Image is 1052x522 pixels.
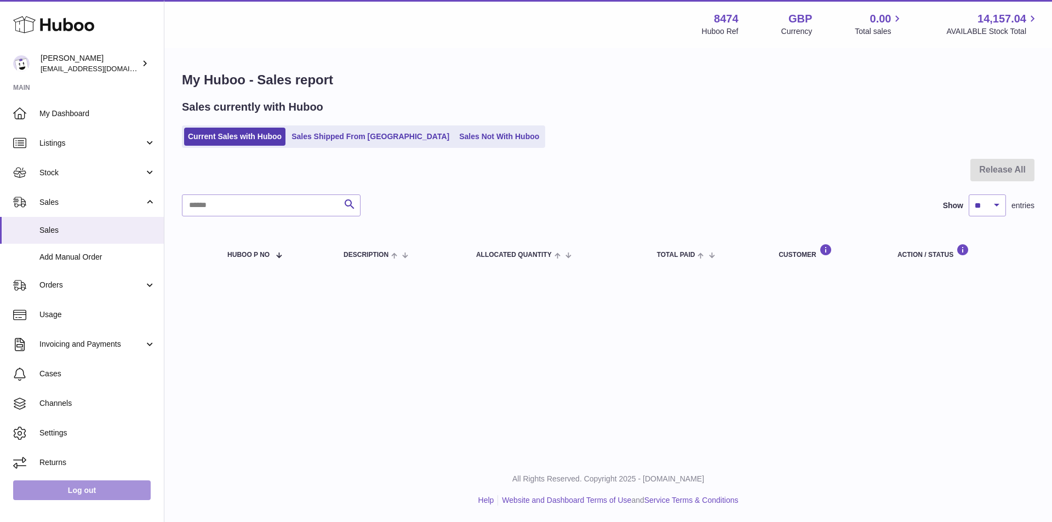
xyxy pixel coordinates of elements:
div: Currency [781,26,813,37]
span: Add Manual Order [39,252,156,262]
span: [EMAIL_ADDRESS][DOMAIN_NAME] [41,64,161,73]
span: AVAILABLE Stock Total [946,26,1039,37]
span: Invoicing and Payments [39,339,144,349]
div: [PERSON_NAME] [41,53,139,74]
span: Total paid [657,251,695,259]
strong: 8474 [714,12,739,26]
div: Huboo Ref [702,26,739,37]
span: 0.00 [870,12,891,26]
span: Usage [39,309,156,320]
a: Current Sales with Huboo [184,128,285,146]
span: Description [344,251,388,259]
a: 0.00 Total sales [855,12,904,37]
div: Customer [779,244,876,259]
h2: Sales currently with Huboo [182,100,323,114]
span: Stock [39,168,144,178]
label: Show [943,200,963,211]
span: Settings [39,428,156,438]
span: Sales [39,197,144,208]
a: Website and Dashboard Terms of Use [502,496,631,504]
span: Orders [39,280,144,290]
span: entries [1011,200,1034,211]
span: Sales [39,225,156,236]
p: All Rights Reserved. Copyright 2025 - [DOMAIN_NAME] [173,474,1043,484]
h1: My Huboo - Sales report [182,71,1034,89]
span: Cases [39,369,156,379]
span: Total sales [855,26,904,37]
li: and [498,495,738,506]
span: Listings [39,138,144,148]
span: Channels [39,398,156,409]
a: 14,157.04 AVAILABLE Stock Total [946,12,1039,37]
a: Service Terms & Conditions [644,496,739,504]
span: Returns [39,457,156,468]
a: Log out [13,480,151,500]
span: 14,157.04 [977,12,1026,26]
div: Action / Status [897,244,1024,259]
img: orders@neshealth.com [13,55,30,72]
strong: GBP [788,12,812,26]
span: My Dashboard [39,108,156,119]
a: Help [478,496,494,504]
a: Sales Shipped From [GEOGRAPHIC_DATA] [288,128,453,146]
span: ALLOCATED Quantity [476,251,552,259]
span: Huboo P no [227,251,270,259]
a: Sales Not With Huboo [455,128,543,146]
